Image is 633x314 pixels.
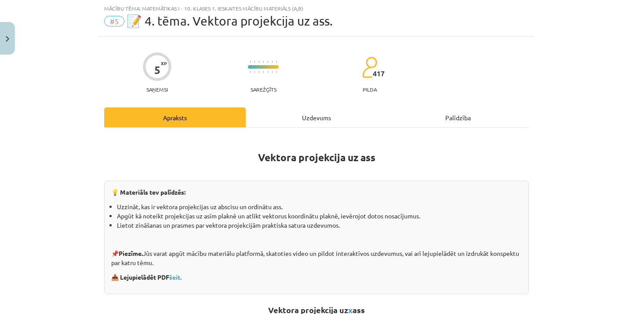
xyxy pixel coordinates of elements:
[267,61,268,63] img: icon-short-line-57e1e144782c952c97e751825c79c345078a6d821885a25fce030b3d8c18986b.svg
[363,86,377,92] p: pilda
[276,71,277,73] img: icon-short-line-57e1e144782c952c97e751825c79c345078a6d821885a25fce030b3d8c18986b.svg
[117,221,522,230] li: Lietot zināšanas un prasmes par vektora projekcijām praktiska satura uzdevumos.
[104,107,246,127] div: Apraksts
[276,61,277,63] img: icon-short-line-57e1e144782c952c97e751825c79c345078a6d821885a25fce030b3d8c18986b.svg
[104,5,529,11] div: Mācību tēma: Matemātikas i - 10. klases 1. ieskaites mācību materiāls (a,b)
[250,61,251,63] img: icon-short-line-57e1e144782c952c97e751825c79c345078a6d821885a25fce030b3d8c18986b.svg
[111,249,522,267] p: 📌 Jūs varat apgūt mācību materiālu platformā, skatoties video un pildot interaktīvos uzdevumus, v...
[104,16,124,26] span: #5
[117,211,522,221] li: Apgūt kā noteikt projekcijas uz asīm plaknē un atlikt vektorus koordinātu plaknē, ievērojot dotos...
[6,36,9,42] img: icon-close-lesson-0947bae3869378f0d4975bcd49f059093ad1ed9edebbc8119c70593378902aed.svg
[117,202,522,211] li: Uzzināt, kas ir vektora projekcijas uz abscisu un ordinātu ass.
[246,107,387,127] div: Uzdevums
[127,14,333,28] span: 📝 4. tēma. Vektora projekcija uz ass.
[362,56,377,78] img: students-c634bb4e5e11cddfef0936a35e636f08e4e9abd3cc4e673bd6f9a4125e45ecb1.svg
[250,71,251,73] img: icon-short-line-57e1e144782c952c97e751825c79c345078a6d821885a25fce030b3d8c18986b.svg
[263,71,264,73] img: icon-short-line-57e1e144782c952c97e751825c79c345078a6d821885a25fce030b3d8c18986b.svg
[272,61,273,63] img: icon-short-line-57e1e144782c952c97e751825c79c345078a6d821885a25fce030b3d8c18986b.svg
[143,86,171,92] p: Saņemsi
[387,107,529,127] div: Palīdzība
[373,70,385,78] span: 417
[154,64,160,76] div: 5
[111,188,186,196] strong: 💡 Materiāls tev palīdzēs:
[272,71,273,73] img: icon-short-line-57e1e144782c952c97e751825c79c345078a6d821885a25fce030b3d8c18986b.svg
[119,249,143,257] strong: Piezīme.
[263,61,264,63] img: icon-short-line-57e1e144782c952c97e751825c79c345078a6d821885a25fce030b3d8c18986b.svg
[169,273,182,281] a: šeit.
[258,151,375,164] strong: Vektora projekcija uz ass
[111,273,183,281] strong: 📥 Lejupielādēt PDF
[267,71,268,73] img: icon-short-line-57e1e144782c952c97e751825c79c345078a6d821885a25fce030b3d8c18986b.svg
[254,61,255,63] img: icon-short-line-57e1e144782c952c97e751825c79c345078a6d821885a25fce030b3d8c18986b.svg
[251,86,276,92] p: Sarežģīts
[161,61,167,66] span: XP
[254,71,255,73] img: icon-short-line-57e1e144782c952c97e751825c79c345078a6d821885a25fce030b3d8c18986b.svg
